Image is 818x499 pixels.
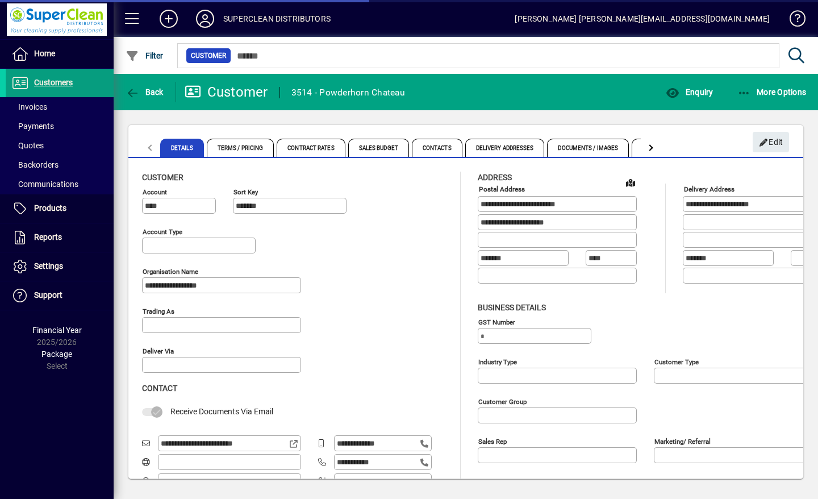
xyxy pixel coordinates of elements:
[11,160,59,169] span: Backorders
[6,155,114,174] a: Backorders
[126,88,164,97] span: Back
[6,194,114,223] a: Products
[142,173,183,182] span: Customer
[41,350,72,359] span: Package
[478,318,515,326] mat-label: GST Number
[6,174,114,194] a: Communications
[666,88,713,97] span: Enquiry
[160,139,204,157] span: Details
[632,139,695,157] span: Custom Fields
[6,97,114,117] a: Invoices
[34,49,55,58] span: Home
[142,384,177,393] span: Contact
[114,82,176,102] app-page-header-button: Back
[123,82,166,102] button: Back
[753,132,789,152] button: Edit
[143,228,182,236] mat-label: Account Type
[6,223,114,252] a: Reports
[478,437,507,445] mat-label: Sales rep
[34,78,73,87] span: Customers
[654,357,699,365] mat-label: Customer type
[187,9,223,29] button: Profile
[143,268,198,276] mat-label: Organisation name
[143,307,174,315] mat-label: Trading as
[654,437,711,445] mat-label: Marketing/ Referral
[621,173,640,192] a: View on map
[34,203,66,213] span: Products
[478,173,512,182] span: Address
[478,477,503,485] mat-label: Manager
[478,357,517,365] mat-label: Industry type
[11,141,44,150] span: Quotes
[547,139,629,157] span: Documents / Images
[6,40,114,68] a: Home
[663,82,716,102] button: Enquiry
[412,139,462,157] span: Contacts
[348,139,409,157] span: Sales Budget
[207,139,274,157] span: Terms / Pricing
[478,397,527,405] mat-label: Customer group
[151,9,187,29] button: Add
[759,133,783,152] span: Edit
[654,477,674,485] mat-label: Region
[11,122,54,131] span: Payments
[143,188,167,196] mat-label: Account
[143,347,174,355] mat-label: Deliver via
[123,45,166,66] button: Filter
[11,102,47,111] span: Invoices
[6,117,114,136] a: Payments
[11,180,78,189] span: Communications
[233,188,258,196] mat-label: Sort key
[34,261,63,271] span: Settings
[291,84,405,102] div: 3514 - Powderhorn Chateau
[781,2,804,39] a: Knowledge Base
[191,50,226,61] span: Customer
[126,51,164,60] span: Filter
[170,407,273,416] span: Receive Documents Via Email
[734,82,809,102] button: More Options
[478,303,546,312] span: Business details
[737,88,807,97] span: More Options
[32,326,82,335] span: Financial Year
[34,290,62,300] span: Support
[515,10,770,28] div: [PERSON_NAME] [PERSON_NAME][EMAIL_ADDRESS][DOMAIN_NAME]
[223,10,331,28] div: SUPERCLEAN DISTRIBUTORS
[6,252,114,281] a: Settings
[185,83,268,101] div: Customer
[6,281,114,310] a: Support
[465,139,545,157] span: Delivery Addresses
[277,139,345,157] span: Contract Rates
[34,232,62,242] span: Reports
[6,136,114,155] a: Quotes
